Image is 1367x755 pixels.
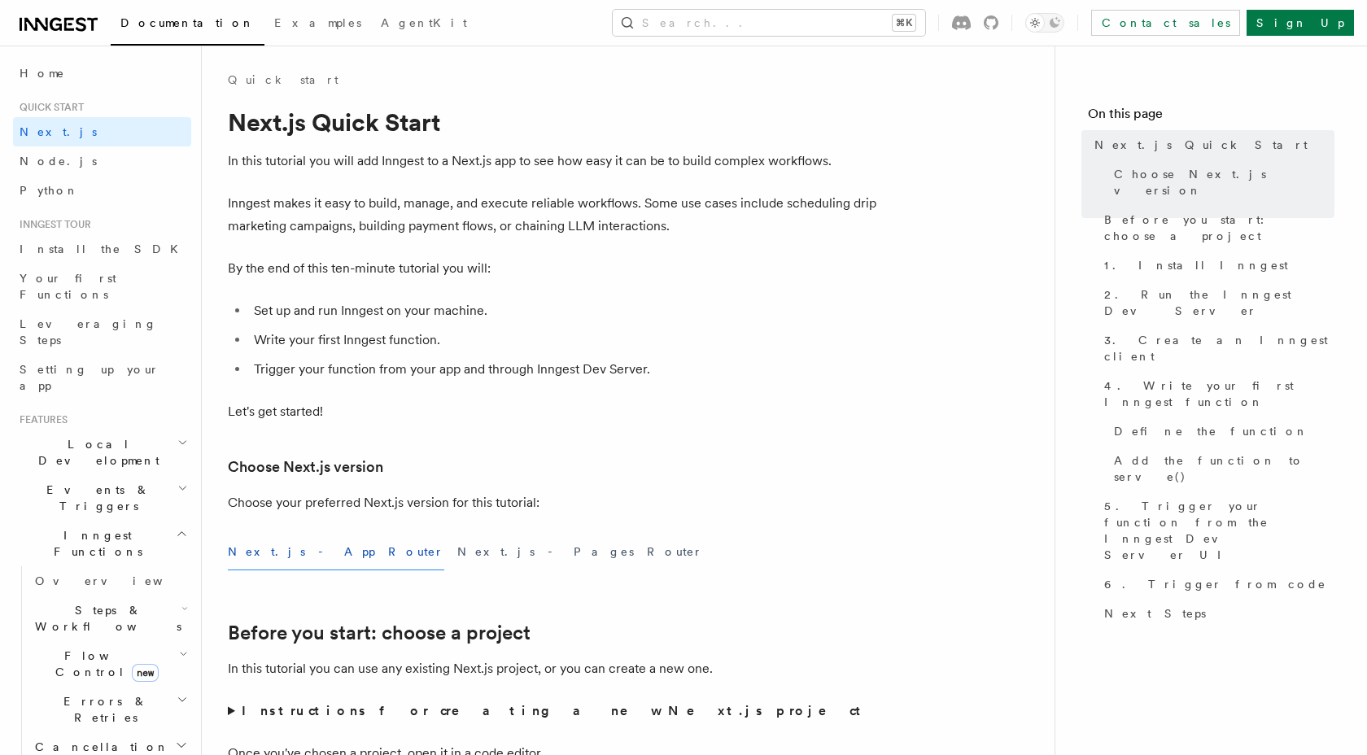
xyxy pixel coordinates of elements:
a: Next.js [13,117,191,146]
span: Overview [35,574,203,587]
a: Quick start [228,72,338,88]
a: Node.js [13,146,191,176]
a: Choose Next.js version [228,456,383,478]
span: Local Development [13,436,177,469]
a: Define the function [1107,417,1334,446]
kbd: ⌘K [893,15,915,31]
p: Choose your preferred Next.js version for this tutorial: [228,491,879,514]
span: 5. Trigger your function from the Inngest Dev Server UI [1104,498,1334,563]
span: 3. Create an Inngest client [1104,332,1334,364]
strong: Instructions for creating a new Next.js project [242,703,867,718]
span: Inngest tour [13,218,91,231]
span: Flow Control [28,648,179,680]
span: Documentation [120,16,255,29]
p: Inngest makes it easy to build, manage, and execute reliable workflows. Some use cases include sc... [228,192,879,238]
a: 6. Trigger from code [1098,570,1334,599]
li: Trigger your function from your app and through Inngest Dev Server. [249,358,879,381]
a: Documentation [111,5,264,46]
span: Examples [274,16,361,29]
p: In this tutorial you will add Inngest to a Next.js app to see how easy it can be to build complex... [228,150,879,172]
a: Add the function to serve() [1107,446,1334,491]
span: Before you start: choose a project [1104,212,1334,244]
a: Home [13,59,191,88]
span: 4. Write your first Inngest function [1104,377,1334,410]
span: Your first Functions [20,272,116,301]
a: Sign Up [1247,10,1354,36]
button: Events & Triggers [13,475,191,521]
p: In this tutorial you can use any existing Next.js project, or you can create a new one. [228,657,879,680]
button: Inngest Functions [13,521,191,566]
span: Install the SDK [20,242,188,255]
a: Contact sales [1091,10,1240,36]
a: Next.js Quick Start [1088,130,1334,159]
a: 1. Install Inngest [1098,251,1334,280]
button: Toggle dark mode [1025,13,1064,33]
span: 2. Run the Inngest Dev Server [1104,286,1334,319]
span: 1. Install Inngest [1104,257,1288,273]
span: Setting up your app [20,363,159,392]
p: Let's get started! [228,400,879,423]
a: Leveraging Steps [13,309,191,355]
a: Install the SDK [13,234,191,264]
span: Cancellation [28,739,169,755]
button: Flow Controlnew [28,641,191,687]
button: Next.js - Pages Router [457,534,703,570]
span: Errors & Retries [28,693,177,726]
button: Local Development [13,430,191,475]
a: AgentKit [371,5,477,44]
span: Home [20,65,65,81]
a: 4. Write your first Inngest function [1098,371,1334,417]
a: 3. Create an Inngest client [1098,325,1334,371]
span: Next Steps [1104,605,1206,622]
button: Steps & Workflows [28,596,191,641]
button: Next.js - App Router [228,534,444,570]
span: Node.js [20,155,97,168]
a: 2. Run the Inngest Dev Server [1098,280,1334,325]
span: Add the function to serve() [1114,452,1334,485]
button: Errors & Retries [28,687,191,732]
span: Leveraging Steps [20,317,157,347]
a: Examples [264,5,371,44]
span: 6. Trigger from code [1104,576,1326,592]
span: Features [13,413,68,426]
span: Events & Triggers [13,482,177,514]
button: Search...⌘K [613,10,925,36]
li: Write your first Inngest function. [249,329,879,351]
span: AgentKit [381,16,467,29]
span: new [132,664,159,682]
a: Before you start: choose a project [1098,205,1334,251]
span: Choose Next.js version [1114,166,1334,199]
summary: Instructions for creating a new Next.js project [228,700,879,722]
h1: Next.js Quick Start [228,107,879,137]
a: Python [13,176,191,205]
li: Set up and run Inngest on your machine. [249,299,879,322]
a: Next Steps [1098,599,1334,628]
a: 5. Trigger your function from the Inngest Dev Server UI [1098,491,1334,570]
a: Before you start: choose a project [228,622,531,644]
p: By the end of this ten-minute tutorial you will: [228,257,879,280]
span: Next.js [20,125,97,138]
h4: On this page [1088,104,1334,130]
span: Next.js Quick Start [1094,137,1308,153]
span: Define the function [1114,423,1308,439]
a: Choose Next.js version [1107,159,1334,205]
span: Quick start [13,101,84,114]
span: Inngest Functions [13,527,176,560]
a: Overview [28,566,191,596]
a: Setting up your app [13,355,191,400]
span: Steps & Workflows [28,602,181,635]
span: Python [20,184,79,197]
a: Your first Functions [13,264,191,309]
